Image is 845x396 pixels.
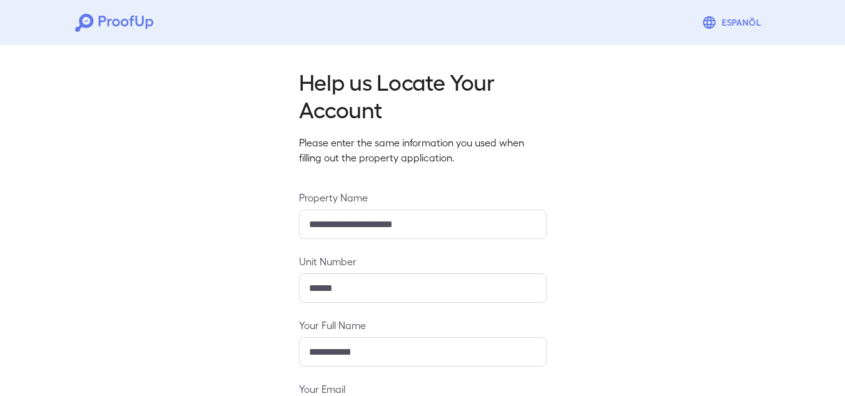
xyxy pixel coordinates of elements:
[299,318,547,332] label: Your Full Name
[299,254,547,268] label: Unit Number
[299,190,547,205] label: Property Name
[697,10,770,35] button: Espanõl
[299,382,547,396] label: Your Email
[299,68,547,123] h2: Help us Locate Your Account
[299,135,547,165] p: Please enter the same information you used when filling out the property application.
